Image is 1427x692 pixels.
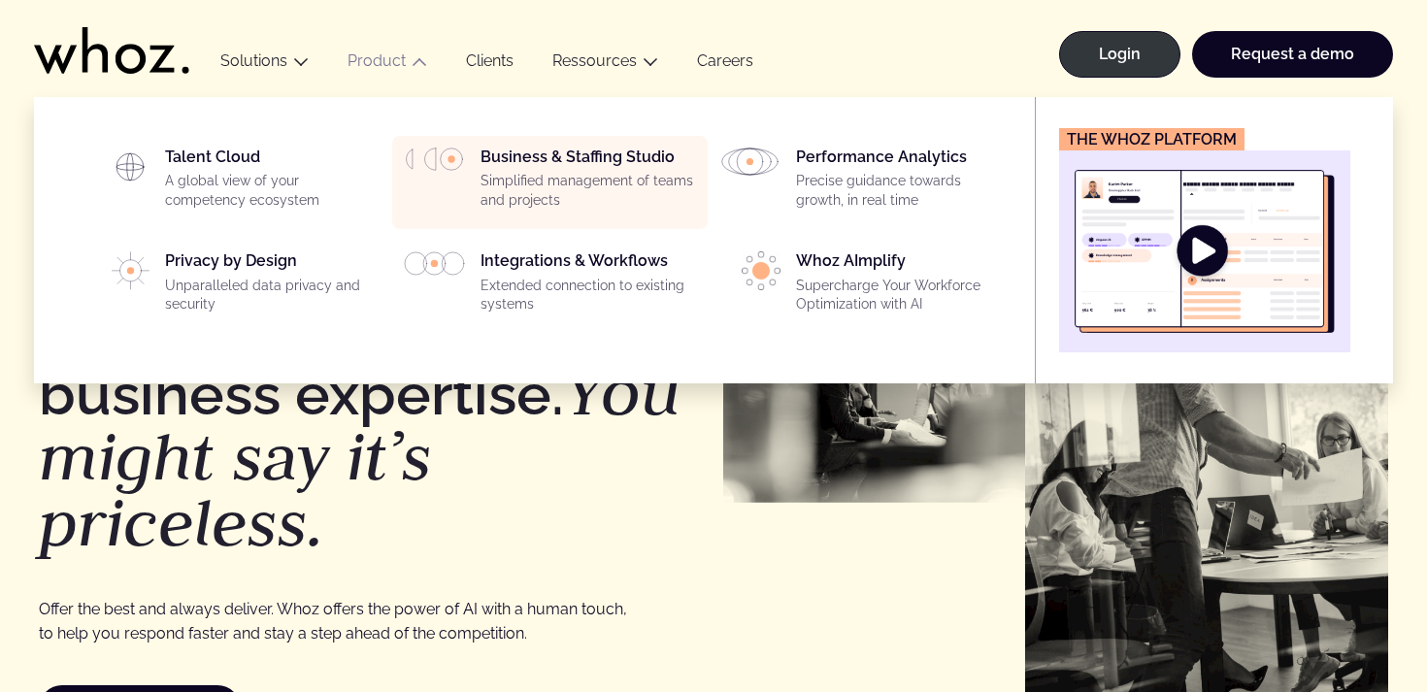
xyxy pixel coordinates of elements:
p: Precise guidance towards growth, in real time [796,172,1012,210]
img: PICTO_INTEGRATION.svg [404,251,465,276]
em: You might say it’s priceless. [39,348,680,565]
img: PICTO_CONFIANCE_NUMERIQUE.svg [112,251,149,290]
div: Integrations & Workflows [481,251,696,321]
img: PICTO_ECLAIRER-1-e1756198033837.png [742,251,780,290]
a: The Whoz platform [1059,128,1350,352]
figcaption: The Whoz platform [1059,128,1244,150]
div: Business & Staffing Studio [481,148,696,217]
button: Solutions [201,51,328,78]
img: HP_PICTO_ANALYSE_DE_PERFORMANCES.svg [719,148,780,176]
p: Unparalleled data privacy and security [165,277,381,314]
button: Product [328,51,447,78]
p: Supercharge Your Workforce Optimization with AI [796,277,1012,314]
a: Product [348,51,406,70]
p: Simplified management of teams and projects [481,172,696,210]
div: Performance Analytics [796,148,1012,217]
a: Privacy by DesignUnparalleled data privacy and security [88,251,381,321]
div: Whoz AImplify [796,251,1012,321]
a: Whoz AImplifySupercharge Your Workforce Optimization with AI [719,251,1012,321]
a: Integrations & WorkflowsExtended connection to existing systems [404,251,696,321]
a: Performance AnalyticsPrecise guidance towards growth, in real time [719,148,1012,217]
div: Talent Cloud [165,148,381,217]
img: HP_PICTO_GESTION-PORTEFEUILLE-PROJETS.svg [404,148,465,171]
img: HP_PICTO_CARTOGRAPHIE-1.svg [111,148,149,186]
a: Careers [678,51,773,78]
p: A global view of your competency ecosystem [165,172,381,210]
div: Privacy by Design [165,251,381,321]
a: Business & Staffing StudioSimplified management of teams and projects [404,148,696,217]
a: Talent CloudA global view of your competency ecosystem [88,148,381,217]
a: Login [1059,31,1180,78]
p: Offer the best and always deliver. Whoz offers the power of AI with a human touch, to help you re... [39,597,638,646]
a: Ressources [552,51,637,70]
button: Ressources [533,51,678,78]
h1: Show the value of your business expertise. [39,301,704,556]
a: Clients [447,51,533,78]
iframe: Chatbot [1299,564,1400,665]
a: Request a demo [1192,31,1393,78]
p: Extended connection to existing systems [481,277,696,314]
